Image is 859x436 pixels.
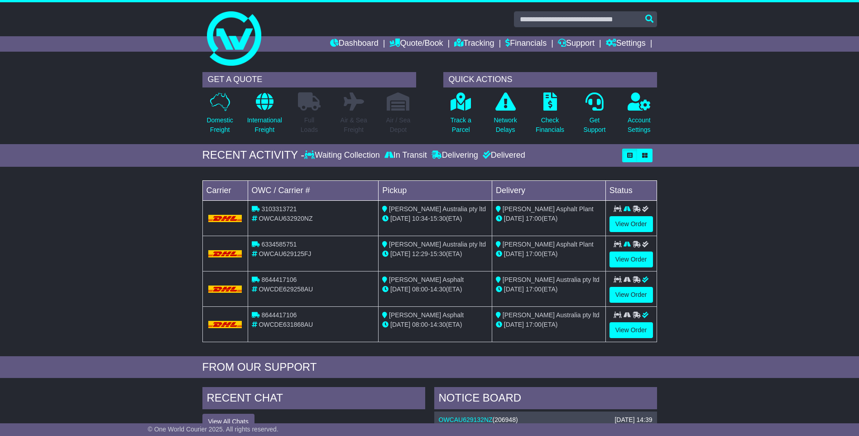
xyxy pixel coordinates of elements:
span: 17:00 [526,286,542,293]
div: RECENT ACTIVITY - [202,149,305,162]
div: RECENT CHAT [202,387,425,412]
span: 10:34 [412,215,428,222]
span: 08:00 [412,321,428,328]
div: FROM OUR SUPPORT [202,361,657,374]
span: [DATE] [390,321,410,328]
span: 08:00 [412,286,428,293]
span: OWCDE631868AU [259,321,313,328]
a: CheckFinancials [535,92,565,140]
a: Settings [606,36,646,52]
span: 15:30 [430,215,446,222]
span: [DATE] [504,215,524,222]
span: 15:30 [430,250,446,257]
a: Support [558,36,595,52]
span: 8644417106 [261,311,297,319]
span: © One World Courier 2025. All rights reserved. [148,426,278,433]
a: View Order [609,252,653,267]
span: 14:30 [430,321,446,328]
span: [PERSON_NAME] Australia pty ltd [503,311,600,319]
span: OWCAU629125FJ [259,250,311,257]
span: 17:00 [526,215,542,222]
p: Air / Sea Depot [386,116,411,135]
a: AccountSettings [627,92,651,140]
span: 17:00 [526,250,542,257]
button: View All Chats [202,414,254,430]
p: Air & Sea Freight [341,116,367,135]
img: DHL.png [208,286,242,293]
span: [PERSON_NAME] Asphalt [389,276,464,283]
div: NOTICE BOARD [434,387,657,412]
a: DomesticFreight [206,92,233,140]
div: - (ETA) [382,320,488,329]
p: Get Support [583,116,605,135]
a: Financials [505,36,547,52]
a: OWCAU629132NZ [439,416,493,423]
span: [DATE] [390,215,410,222]
div: (ETA) [496,214,602,223]
span: [DATE] [504,321,524,328]
span: 206948 [494,416,516,423]
div: [DATE] 14:39 [614,416,652,424]
a: View Order [609,216,653,232]
span: [DATE] [390,250,410,257]
a: Quote/Book [389,36,443,52]
span: 17:00 [526,321,542,328]
div: - (ETA) [382,285,488,294]
a: Track aParcel [450,92,472,140]
img: DHL.png [208,321,242,328]
span: [DATE] [390,286,410,293]
span: 3103313721 [261,205,297,213]
span: [PERSON_NAME] Asphalt Plant [503,205,594,213]
div: (ETA) [496,320,602,329]
a: View Order [609,287,653,303]
p: Check Financials [536,116,564,135]
td: Carrier [202,180,248,200]
span: [PERSON_NAME] Asphalt [389,311,464,319]
img: DHL.png [208,250,242,257]
div: ( ) [439,416,653,424]
span: [PERSON_NAME] Australia pty ltd [503,276,600,283]
div: Delivering [429,150,480,160]
td: Status [605,180,657,200]
div: QUICK ACTIONS [443,72,657,87]
div: - (ETA) [382,249,488,259]
td: Delivery [492,180,605,200]
span: 6334585751 [261,241,297,248]
div: (ETA) [496,285,602,294]
p: Track a Parcel [451,116,471,135]
p: Domestic Freight [206,116,233,135]
a: Tracking [454,36,494,52]
a: InternationalFreight [247,92,283,140]
div: In Transit [382,150,429,160]
div: (ETA) [496,249,602,259]
div: Waiting Collection [304,150,382,160]
a: Dashboard [330,36,379,52]
td: OWC / Carrier # [248,180,379,200]
a: View Order [609,322,653,338]
a: NetworkDelays [493,92,517,140]
span: 14:30 [430,286,446,293]
span: OWCAU632920NZ [259,215,312,222]
div: Delivered [480,150,525,160]
p: International Freight [247,116,282,135]
a: GetSupport [583,92,606,140]
span: [PERSON_NAME] Asphalt Plant [503,241,594,248]
span: 12:29 [412,250,428,257]
p: Full Loads [298,116,321,135]
img: DHL.png [208,215,242,222]
span: [PERSON_NAME] Australia pty ltd [389,241,486,248]
span: 8644417106 [261,276,297,283]
span: [DATE] [504,286,524,293]
div: - (ETA) [382,214,488,223]
span: [DATE] [504,250,524,257]
div: GET A QUOTE [202,72,416,87]
span: [PERSON_NAME] Australia pty ltd [389,205,486,213]
p: Account Settings [628,116,651,135]
span: OWCDE629258AU [259,286,313,293]
td: Pickup [379,180,492,200]
p: Network Delays [494,116,517,135]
